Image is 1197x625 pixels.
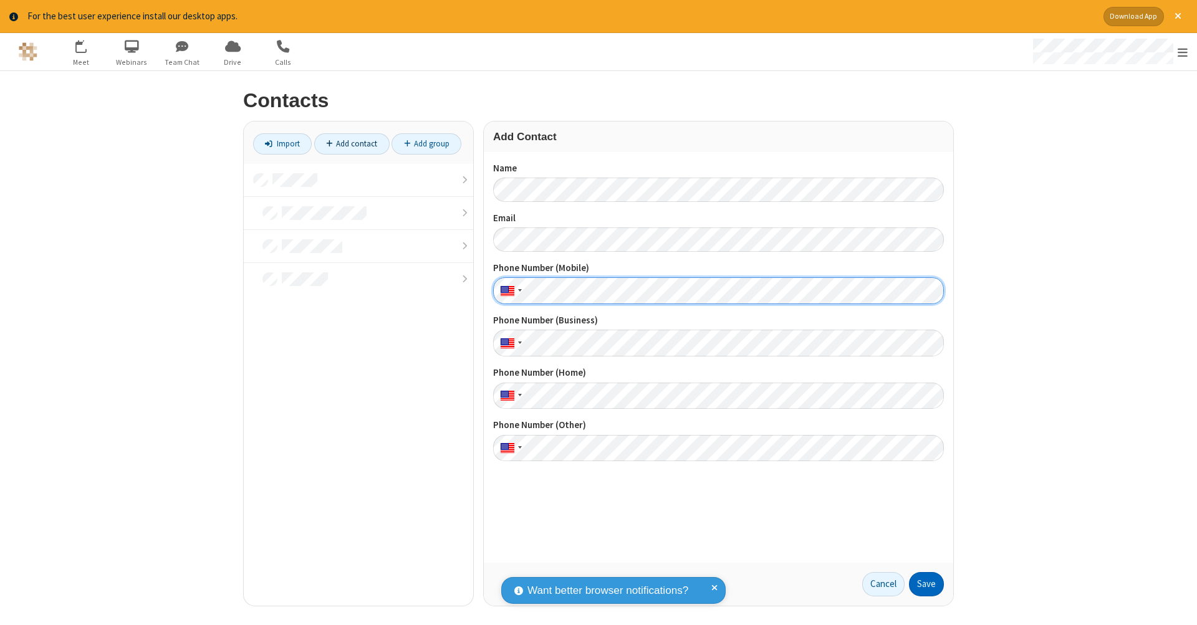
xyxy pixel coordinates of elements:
[209,57,256,68] span: Drive
[392,133,461,155] a: Add group
[493,313,944,328] label: Phone Number (Business)
[493,418,944,432] label: Phone Number (Other)
[493,277,526,304] div: United States: + 1
[19,42,37,61] img: QA Selenium DO NOT DELETE OR CHANGE
[862,572,905,597] a: Cancel
[58,57,105,68] span: Meet
[493,366,944,380] label: Phone Number (Home)
[493,435,526,462] div: United States: + 1
[493,131,944,143] h3: Add Contact
[314,133,390,155] a: Add contact
[260,57,307,68] span: Calls
[493,211,944,226] label: Email
[1103,7,1164,26] button: Download App
[1166,593,1188,616] iframe: Chat
[493,330,526,356] div: United States: + 1
[1021,33,1197,70] div: Open menu
[4,33,51,70] button: Logo
[159,57,206,68] span: Team Chat
[493,261,944,275] label: Phone Number (Mobile)
[243,90,954,112] h2: Contacts
[493,383,526,409] div: United States: + 1
[27,9,1094,24] div: For the best user experience install our desktop apps.
[82,40,94,49] div: 12
[909,572,944,597] button: Save
[253,133,312,155] a: Import
[527,583,688,599] span: Want better browser notifications?
[493,161,944,176] label: Name
[1168,7,1188,26] button: Close alert
[108,57,155,68] span: Webinars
